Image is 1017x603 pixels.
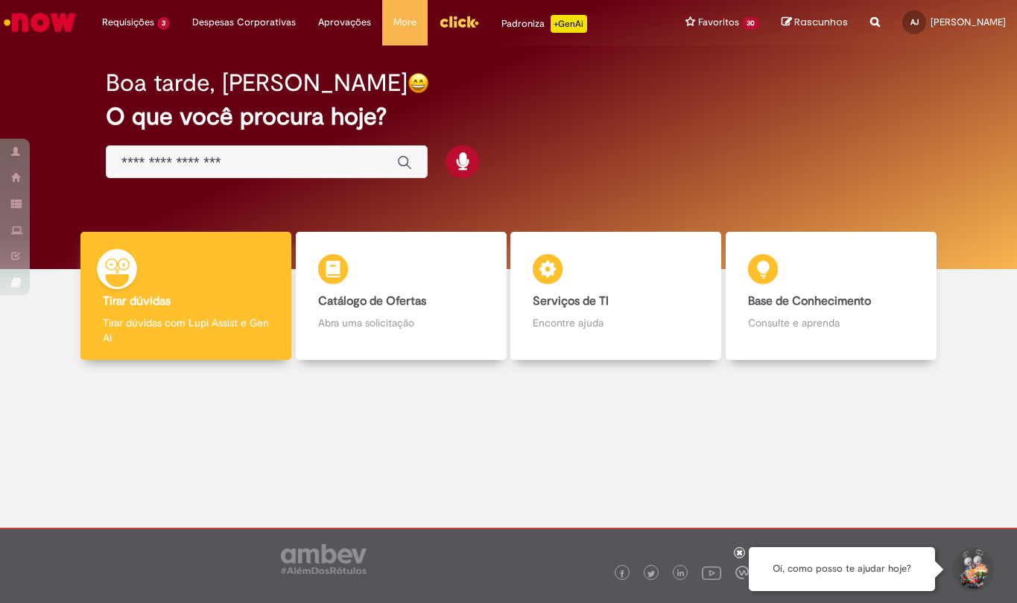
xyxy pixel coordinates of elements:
div: Oi, como posso te ajudar hoje? [749,547,935,591]
div: Padroniza [501,15,587,33]
span: 3 [157,17,170,30]
a: Tirar dúvidas Tirar dúvidas com Lupi Assist e Gen Ai [78,232,294,361]
h2: Boa tarde, [PERSON_NAME] [106,70,408,96]
b: Serviços de TI [533,294,609,309]
img: ServiceNow [1,7,78,37]
img: happy-face.png [408,72,429,94]
a: Serviços de TI Encontre ajuda [509,232,724,361]
span: AJ [910,17,919,27]
span: Rascunhos [794,15,848,29]
p: Consulte e aprenda [748,315,914,330]
img: logo_footer_facebook.png [618,570,626,578]
b: Base de Conhecimento [748,294,871,309]
span: Requisições [102,15,154,30]
span: Aprovações [318,15,371,30]
img: logo_footer_youtube.png [702,563,721,582]
img: click_logo_yellow_360x200.png [439,10,479,33]
h2: O que você procura hoje? [106,104,911,130]
button: Iniciar Conversa de Suporte [950,547,995,592]
span: More [393,15,416,30]
a: Rascunhos [782,16,848,30]
img: logo_footer_twitter.png [647,570,655,578]
p: +GenAi [551,15,587,33]
img: logo_footer_linkedin.png [677,569,685,578]
span: Despesas Corporativas [192,15,296,30]
a: Catálogo de Ofertas Abra uma solicitação [294,232,509,361]
span: [PERSON_NAME] [931,16,1006,28]
b: Catálogo de Ofertas [318,294,426,309]
p: Tirar dúvidas com Lupi Assist e Gen Ai [103,315,269,345]
a: Base de Conhecimento Consulte e aprenda [723,232,939,361]
span: 30 [742,17,759,30]
p: Encontre ajuda [533,315,699,330]
img: logo_footer_ambev_rotulo_gray.png [281,544,367,574]
img: logo_footer_workplace.png [735,566,749,579]
span: Favoritos [698,15,739,30]
b: Tirar dúvidas [103,294,171,309]
p: Abra uma solicitação [318,315,484,330]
